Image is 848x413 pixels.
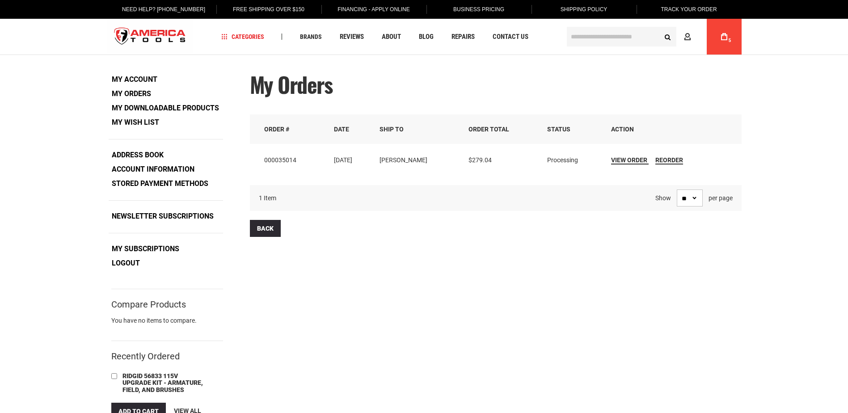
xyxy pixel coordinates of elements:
span: Contact Us [493,34,528,40]
a: Stored Payment Methods [109,177,211,190]
span: About [382,34,401,40]
span: Blog [419,34,434,40]
strong: Recently Ordered [111,351,180,362]
strong: Compare Products [111,300,186,308]
span: Back [257,225,274,232]
a: Account Information [109,163,198,176]
a: Logout [109,257,143,270]
a: My Wish List [109,116,162,129]
button: Search [659,28,676,45]
th: Action [605,114,742,144]
a: Reviews [336,31,368,43]
a: Back [250,220,281,237]
a: RIDGID 56833 115V UPGRADE KIT - ARMATURE, FIELD, AND BRUSHES [120,371,210,395]
td: Processing [541,144,605,176]
td: 000035014 [250,144,328,176]
a: My Downloadable Products [109,101,222,115]
a: 5 [716,19,733,55]
a: Newsletter Subscriptions [109,210,217,223]
span: Reviews [340,34,364,40]
a: Brands [296,31,326,43]
a: Reorder [655,156,683,164]
th: Date [328,114,373,144]
span: 1 Item [259,194,276,202]
img: America Tools [107,20,194,54]
th: Ship To [373,114,462,144]
a: About [378,31,405,43]
strong: Show [655,194,671,202]
div: You have no items to compare. [111,316,223,334]
span: Reorder [655,156,683,164]
td: [DATE] [328,144,373,176]
span: View Order [611,156,647,164]
td: [PERSON_NAME] [373,144,462,176]
a: Address Book [109,148,167,162]
span: 5 [729,38,731,43]
span: Repairs [451,34,475,40]
span: Brands [300,34,322,40]
th: Order # [250,114,328,144]
span: RIDGID 56833 115V UPGRADE KIT - ARMATURE, FIELD, AND BRUSHES [122,372,203,393]
th: Order Total [462,114,541,144]
a: Categories [217,31,268,43]
span: $279.04 [468,156,492,164]
a: My Account [109,73,160,86]
th: Status [541,114,605,144]
a: My Subscriptions [109,242,182,256]
span: per page [709,194,733,202]
a: Repairs [447,31,479,43]
span: My Orders [250,68,333,100]
a: Contact Us [489,31,532,43]
span: Categories [221,34,264,40]
a: Blog [415,31,438,43]
a: store logo [107,20,194,54]
a: View Order [611,156,649,164]
strong: My Orders [109,87,154,101]
span: Shipping Policy [561,6,608,13]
